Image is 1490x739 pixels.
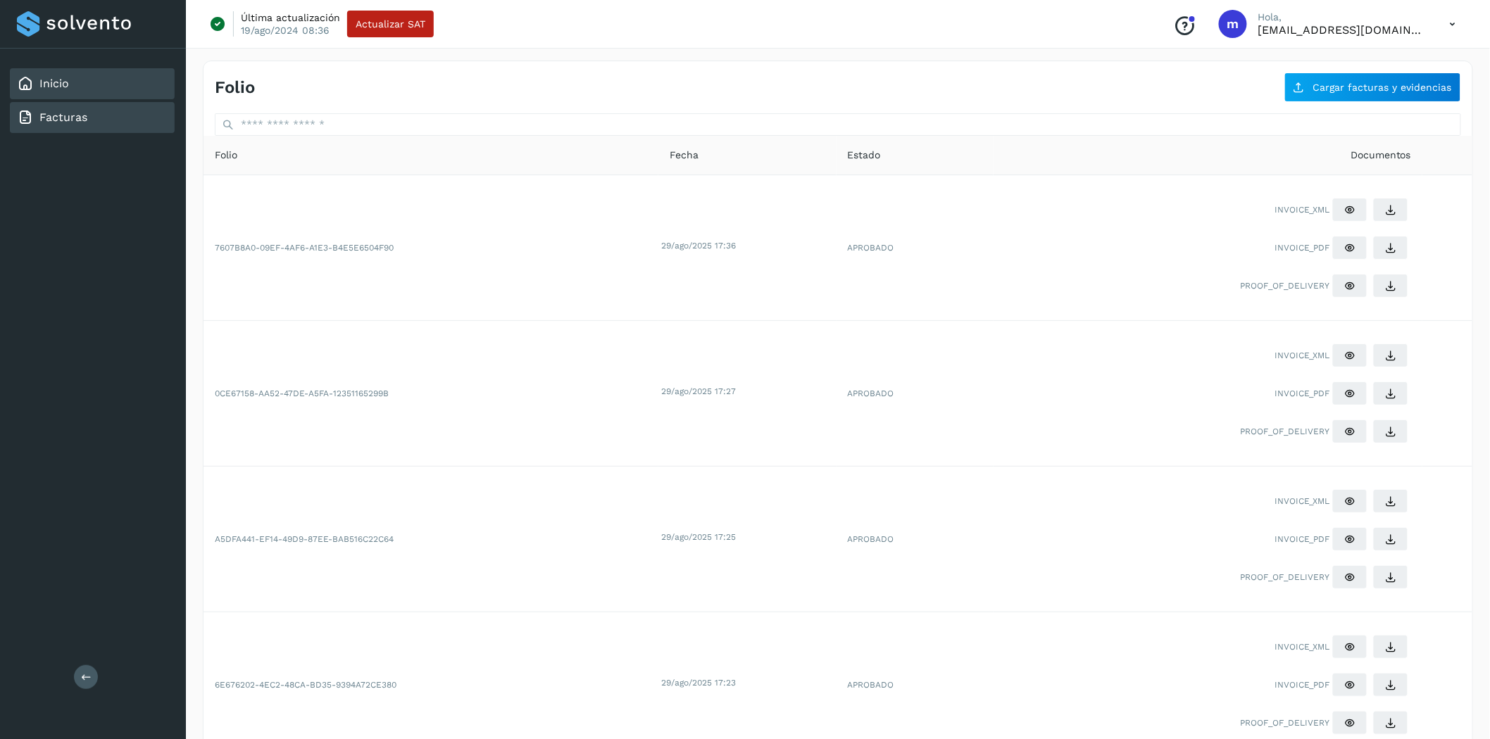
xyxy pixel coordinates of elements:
span: INVOICE_PDF [1275,678,1329,691]
span: INVOICE_XML [1275,640,1329,653]
span: Estado [848,148,881,163]
span: Cargar facturas y evidencias [1313,82,1452,92]
button: Actualizar SAT [347,11,434,37]
td: A5DFA441-EF14-49D9-87EE-BAB516C22C64 [204,467,658,612]
span: INVOICE_PDF [1275,533,1329,545]
td: APROBADO [837,467,994,612]
div: Facturas [10,102,175,133]
div: 29/ago/2025 17:36 [661,239,833,252]
td: 7607B8A0-09EF-4AF6-A1E3-B4E5E6504F90 [204,175,658,321]
p: Última actualización [241,11,340,24]
p: mtransportesempresariales@gmail.com [1258,23,1427,37]
button: Cargar facturas y evidencias [1284,72,1461,102]
p: 19/ago/2024 08:36 [241,24,330,37]
span: PROOF_OF_DELIVERY [1240,716,1329,729]
span: PROOF_OF_DELIVERY [1240,571,1329,583]
span: Documentos [1351,148,1411,163]
td: APROBADO [837,175,994,321]
span: PROOF_OF_DELIVERY [1240,425,1329,438]
span: INVOICE_PDF [1275,387,1329,400]
p: Hola, [1258,11,1427,23]
a: Inicio [39,77,69,90]
div: 29/ago/2025 17:25 [661,531,833,543]
span: INVOICE_XML [1275,203,1329,216]
span: INVOICE_XML [1275,349,1329,362]
div: 29/ago/2025 17:23 [661,676,833,689]
td: APROBADO [837,321,994,467]
div: 29/ago/2025 17:27 [661,385,833,398]
span: Folio [215,148,237,163]
h4: Folio [215,77,255,98]
span: PROOF_OF_DELIVERY [1240,279,1329,292]
span: Actualizar SAT [356,19,425,29]
td: 0CE67158-AA52-47DE-A5FA-12351165299B [204,321,658,467]
span: INVOICE_PDF [1275,241,1329,254]
a: Facturas [39,110,87,124]
span: Fecha [670,148,699,163]
span: INVOICE_XML [1275,495,1329,507]
div: Inicio [10,68,175,99]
